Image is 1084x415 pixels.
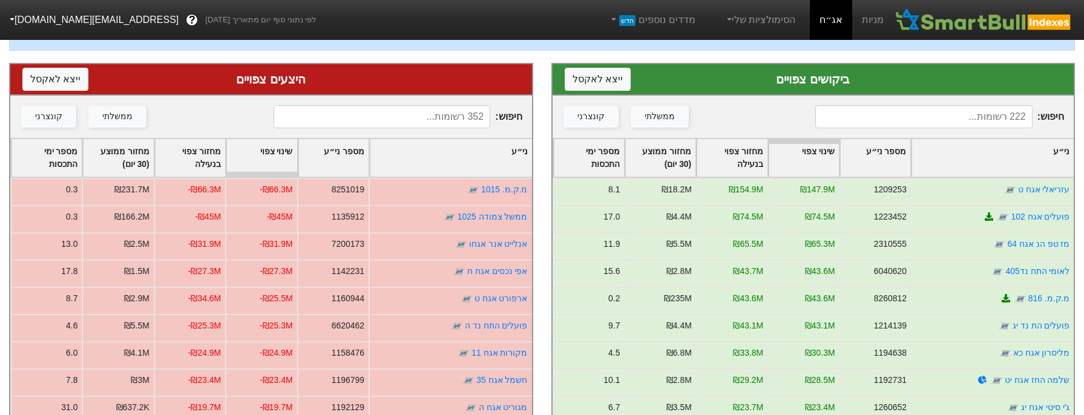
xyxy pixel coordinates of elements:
div: 31.0 [61,401,77,414]
div: -₪45M [267,211,293,223]
div: 11.9 [603,238,620,250]
div: 0.3 [66,183,77,196]
div: ₪2.8M [666,265,691,278]
img: tase link [458,347,470,359]
div: 1196799 [332,374,364,387]
input: 352 רשומות... [274,105,490,128]
div: Toggle SortBy [912,139,1074,177]
img: SmartBull [893,8,1074,32]
div: ₪4.1M [124,347,149,359]
div: Toggle SortBy [370,139,532,177]
button: ממשלתי [88,106,146,128]
div: Toggle SortBy [298,139,369,177]
div: 17.8 [61,265,77,278]
a: מגוריט אגח ה [479,402,528,412]
div: 4.6 [66,319,77,332]
div: ₪235M [663,292,691,305]
a: אנלייט אנר אגחו [469,239,528,249]
div: Toggle SortBy [226,139,297,177]
div: -₪66.3M [260,183,292,196]
a: חשמל אגח 35 [476,375,527,385]
div: ₪5.5M [124,319,149,332]
div: היצעים צפויים [22,70,520,88]
div: 1142231 [332,265,364,278]
div: ₪74.5M [804,211,835,223]
div: 0.2 [608,292,620,305]
div: ₪18.2M [662,183,692,196]
div: ₪28.5M [804,374,835,387]
button: ייצא לאקסל [22,68,88,91]
div: 7.8 [66,374,77,387]
div: -₪24.9M [260,347,292,359]
a: הסימולציות שלי [720,8,801,32]
a: פועלים התח נד ה [465,321,528,330]
span: חיפוש : [274,105,522,128]
a: מקורות אגח 11 [471,348,527,358]
div: Toggle SortBy [840,139,910,177]
div: 4.5 [608,347,620,359]
button: קונצרני [21,106,76,128]
div: Toggle SortBy [625,139,695,177]
a: ג'י סיטי אגח יג [1021,402,1069,412]
div: ₪1.5M [124,265,149,278]
div: ₪4.4M [666,319,691,332]
div: 1135912 [332,211,364,223]
a: מדדים נוספיםחדש [604,8,700,32]
div: ₪4.4M [666,211,691,223]
div: -₪19.7M [188,401,221,414]
div: 7200173 [332,238,364,250]
div: -₪23.4M [188,374,221,387]
span: חיפוש : [815,105,1064,128]
div: -₪31.9M [188,238,221,250]
div: -₪24.9M [188,347,221,359]
div: ₪74.5M [733,211,763,223]
div: ₪166.2M [114,211,149,223]
img: tase link [990,374,1002,387]
button: ממשלתי [631,106,689,128]
div: 6620462 [332,319,364,332]
img: tase link [998,320,1010,332]
div: -₪25.3M [260,319,292,332]
div: -₪19.7M [260,401,292,414]
span: ? [189,12,195,28]
div: -₪34.6M [188,292,221,305]
img: tase link [461,293,473,305]
input: 222 רשומות... [815,105,1032,128]
div: 1192129 [332,401,364,414]
div: 1209253 [873,183,906,196]
div: 15.6 [603,265,620,278]
div: קונצרני [577,110,605,123]
div: ₪65.3M [804,238,835,250]
a: פועלים אגח 102 [1011,212,1069,221]
div: ₪43.6M [804,265,835,278]
div: 8260812 [873,292,906,305]
img: tase link [444,211,456,223]
a: לאומי התח נד405 [1005,266,1069,276]
a: מז טפ הנ אגח 64 [1007,239,1069,249]
a: שלמה החז אגח יט [1004,375,1069,385]
img: tase link [465,402,477,414]
div: ₪30.3M [804,347,835,359]
img: tase link [991,266,1004,278]
a: מ.ק.מ. 1015 [481,185,527,194]
a: מליסרון אגח כא [1013,348,1069,358]
img: tase link [999,347,1011,359]
div: Toggle SortBy [697,139,767,177]
div: -₪23.4M [260,374,292,387]
div: ₪3.5M [666,401,691,414]
div: ₪147.9M [800,183,835,196]
div: -₪45M [195,211,221,223]
div: 8251019 [332,183,364,196]
div: 6040620 [873,265,906,278]
button: קונצרני [563,106,619,128]
div: ביקושים צפויים [565,70,1062,88]
div: 0.3 [66,211,77,223]
div: ₪43.1M [733,319,763,332]
div: Toggle SortBy [769,139,839,177]
div: ממשלתי [645,110,675,123]
div: -₪27.3M [260,265,292,278]
img: tase link [997,211,1009,223]
div: ₪2.5M [124,238,149,250]
img: tase link [1007,402,1019,414]
div: 2310555 [873,238,906,250]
